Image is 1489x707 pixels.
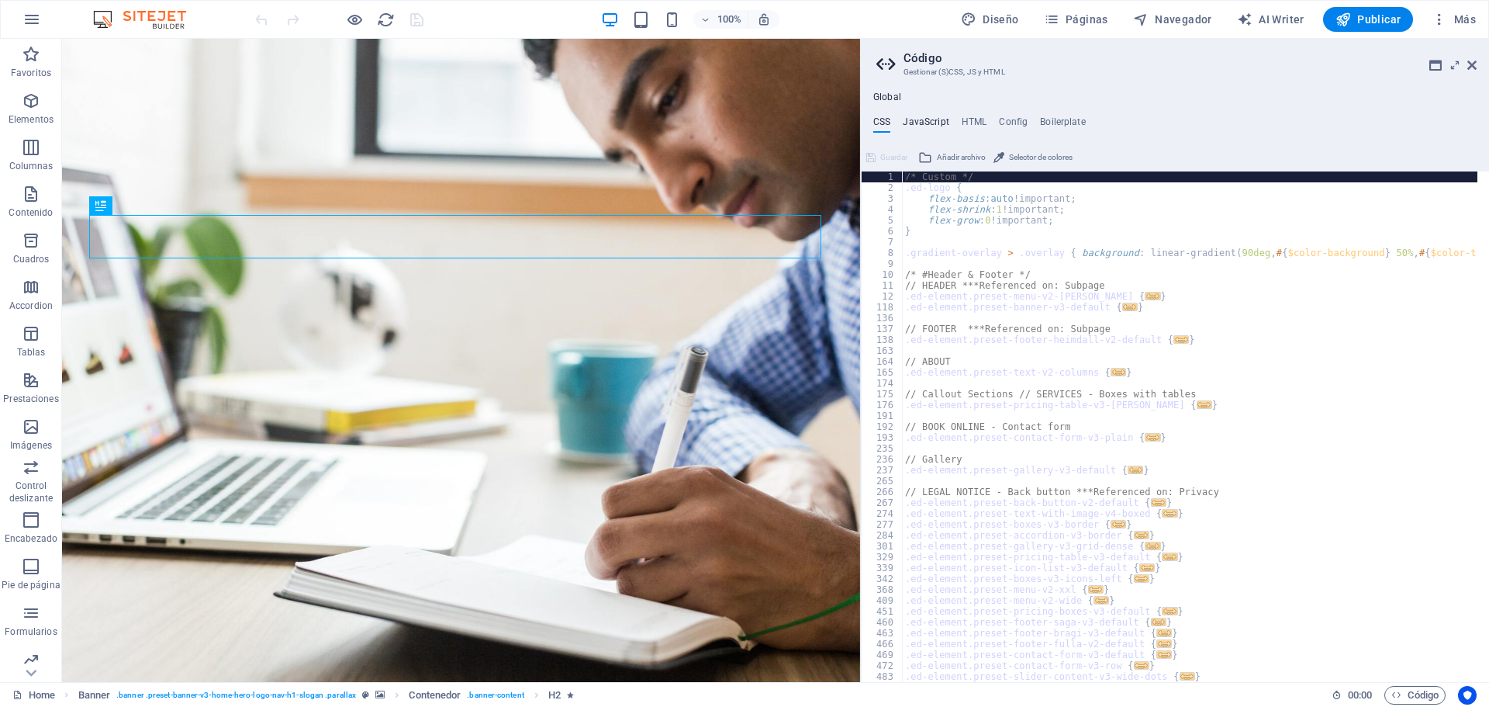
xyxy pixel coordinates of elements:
h4: CSS [873,116,890,133]
i: Volver a cargar página [377,11,395,29]
div: 483 [862,671,903,682]
div: 176 [862,400,903,411]
h4: Boilerplate [1040,116,1086,133]
button: Añadir archivo [916,148,988,167]
p: Elementos [9,113,54,126]
div: 284 [862,530,903,541]
span: Haz clic para seleccionar y doble clic para editar [548,686,561,705]
i: Este elemento es un preajuste personalizable [362,691,369,699]
span: Haz clic para seleccionar y doble clic para editar [78,686,111,705]
h4: Config [999,116,1028,133]
p: Tablas [17,346,46,359]
span: ... [1145,433,1161,442]
span: ... [1156,639,1172,648]
span: Código [1391,686,1439,705]
div: 368 [862,584,903,595]
div: 7 [862,237,903,248]
button: 100% [693,10,748,29]
span: Diseño [961,12,1019,27]
p: Cuadros [13,253,50,265]
div: 463 [862,628,903,639]
div: 267 [862,497,903,508]
h6: Tiempo de la sesión [1332,686,1373,705]
button: Navegador [1127,7,1218,32]
p: Encabezado [5,532,57,545]
p: Contenido [9,206,53,219]
h4: HTML [962,116,987,133]
span: ... [1139,563,1155,572]
div: 9 [862,258,903,269]
div: 2 [862,182,903,193]
button: Publicar [1323,7,1414,32]
i: Al redimensionar, ajustar el nivel de zoom automáticamente para ajustarse al dispositivo elegido. [757,12,771,26]
div: 466 [862,639,903,650]
button: Código [1384,686,1446,705]
div: 191 [862,411,903,421]
h4: Global [873,92,901,104]
div: 118 [862,302,903,313]
button: Diseño [955,7,1025,32]
div: 164 [862,356,903,367]
p: Prestaciones [3,393,58,405]
div: 277 [862,519,903,530]
div: 469 [862,650,903,660]
span: ... [1111,520,1126,529]
div: Diseño (Ctrl+Alt+Y) [955,7,1025,32]
span: ... [1156,629,1172,637]
div: 451 [862,606,903,617]
div: 237 [862,465,903,476]
span: . banner .preset-banner-v3-home-hero-logo-nav-h1-slogan .parallax [116,686,356,705]
i: El elemento contiene una animación [567,691,574,699]
div: 136 [862,313,903,324]
span: ... [1197,400,1212,409]
span: ... [1163,607,1178,615]
div: 174 [862,378,903,389]
div: 342 [862,574,903,584]
div: 301 [862,541,903,552]
span: ... [1111,368,1126,376]
span: ... [1145,542,1161,550]
div: 3 [862,193,903,204]
p: Columnas [9,160,54,172]
div: 137 [862,324,903,334]
p: Pie de página [2,579,60,591]
span: Navegador [1133,12,1212,27]
div: 4 [862,204,903,215]
span: ... [1151,498,1166,507]
div: 266 [862,487,903,497]
button: Haz clic para salir del modo de previsualización y seguir editando [345,10,364,29]
div: 6 [862,226,903,237]
button: AI Writer [1231,7,1311,32]
button: Más [1425,7,1482,32]
div: 409 [862,595,903,606]
span: 00 00 [1348,686,1372,705]
span: ... [1093,596,1109,605]
h3: Gestionar (S)CSS, JS y HTML [903,65,1446,79]
div: 235 [862,443,903,454]
span: Páginas [1044,12,1108,27]
img: Editor Logo [89,10,206,29]
p: Imágenes [10,439,52,452]
h4: JavaScript [903,116,948,133]
span: AI Writer [1237,12,1304,27]
button: reload [376,10,395,29]
div: 1 [862,172,903,182]
button: Usercentrics [1458,686,1477,705]
h2: Código [903,51,1477,65]
span: : [1359,689,1361,701]
div: 5 [862,215,903,226]
div: 12 [862,291,903,302]
div: 339 [862,563,903,574]
p: Favoritos [11,67,51,79]
span: ... [1134,661,1149,670]
button: Páginas [1038,7,1114,32]
nav: breadcrumb [78,686,575,705]
span: ... [1151,618,1166,626]
span: Añadir archivo [937,148,986,167]
div: 236 [862,454,903,465]
span: Más [1432,12,1476,27]
i: Este elemento contiene un fondo [375,691,385,699]
span: Haz clic para seleccionar y doble clic para editar [409,686,461,705]
h6: 100% [717,10,741,29]
span: ... [1088,585,1104,594]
